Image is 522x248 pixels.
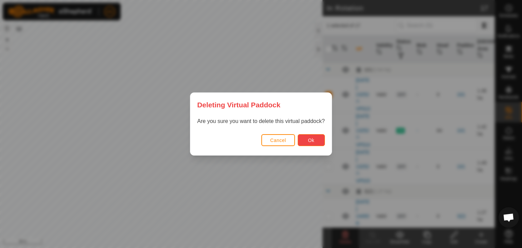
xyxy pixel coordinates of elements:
p: Are you sure you want to delete this virtual paddock? [197,117,325,125]
span: Deleting Virtual Paddock [197,100,280,110]
span: Cancel [270,138,286,143]
button: Ok [298,134,325,146]
div: Open chat [499,207,519,228]
span: Ok [308,138,314,143]
button: Cancel [261,134,295,146]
